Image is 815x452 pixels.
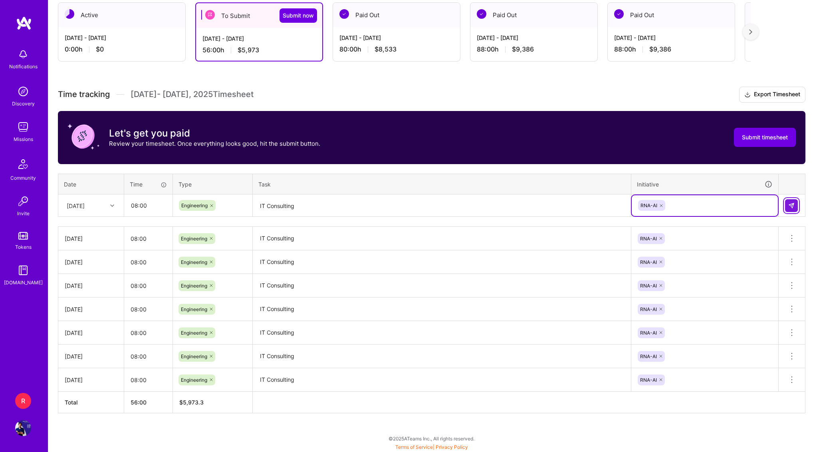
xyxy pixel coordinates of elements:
[65,258,117,266] div: [DATE]
[254,369,630,391] textarea: IT Consulting
[96,45,104,54] span: $0
[15,262,31,278] img: guide book
[67,201,85,210] div: [DATE]
[649,45,671,54] span: $9,386
[125,195,172,216] input: HH:MM
[131,89,254,99] span: [DATE] - [DATE] , 2025 Timesheet
[15,420,31,436] img: User Avatar
[124,369,173,391] input: HH:MM
[640,202,657,208] span: RNA-AI
[202,46,316,54] div: 56:00 h
[614,45,728,54] div: 88:00 h
[436,444,468,450] a: Privacy Policy
[65,9,74,19] img: Active
[65,34,179,42] div: [DATE] - [DATE]
[181,236,207,242] span: Engineering
[13,393,33,409] a: R
[9,62,38,71] div: Notifications
[124,392,173,413] th: 56:00
[124,322,173,343] input: HH:MM
[477,9,486,19] img: Paid Out
[15,193,31,209] img: Invite
[205,10,215,20] img: To Submit
[16,16,32,30] img: logo
[15,393,31,409] div: R
[17,209,30,218] div: Invite
[734,128,796,147] button: Submit timesheet
[65,45,179,54] div: 0:00 h
[470,3,597,27] div: Paid Out
[58,174,124,194] th: Date
[785,199,799,212] div: null
[124,346,173,367] input: HH:MM
[788,202,795,209] img: Submit
[58,89,110,99] span: Time tracking
[477,45,591,54] div: 88:00 h
[333,3,460,27] div: Paid Out
[65,234,117,243] div: [DATE]
[640,236,657,242] span: RNA-AI
[640,283,657,289] span: RNA-AI
[395,444,468,450] span: |
[395,444,433,450] a: Terms of Service
[15,243,32,251] div: Tokens
[48,428,815,448] div: © 2025 ATeams Inc., All rights reserved.
[640,353,657,359] span: RNA-AI
[640,330,657,336] span: RNA-AI
[130,180,167,188] div: Time
[58,3,185,27] div: Active
[254,322,630,344] textarea: IT Consulting
[339,45,454,54] div: 80:00 h
[181,377,207,383] span: Engineering
[181,306,207,312] span: Engineering
[339,9,349,19] img: Paid Out
[640,259,657,265] span: RNA-AI
[124,299,173,320] input: HH:MM
[181,202,208,208] span: Engineering
[179,399,204,406] span: $ 5,973.3
[65,376,117,384] div: [DATE]
[202,34,316,43] div: [DATE] - [DATE]
[14,155,33,174] img: Community
[181,283,207,289] span: Engineering
[254,298,630,320] textarea: IT Consulting
[254,195,630,216] textarea: IT Consulting
[58,392,124,413] th: Total
[109,127,320,139] h3: Let's get you paid
[280,8,317,23] button: Submit now
[65,352,117,361] div: [DATE]
[15,119,31,135] img: teamwork
[254,251,630,273] textarea: IT Consulting
[181,353,207,359] span: Engineering
[744,91,751,99] i: icon Download
[339,34,454,42] div: [DATE] - [DATE]
[124,275,173,296] input: HH:MM
[614,9,624,19] img: Paid Out
[173,174,253,194] th: Type
[614,34,728,42] div: [DATE] - [DATE]
[15,83,31,99] img: discovery
[109,139,320,148] p: Review your timesheet. Once everything looks good, hit the submit button.
[640,306,657,312] span: RNA-AI
[124,228,173,249] input: HH:MM
[196,3,322,28] div: To Submit
[67,121,99,153] img: coin
[254,275,630,297] textarea: IT Consulting
[124,252,173,273] input: HH:MM
[10,174,36,182] div: Community
[375,45,397,54] span: $8,533
[65,329,117,337] div: [DATE]
[181,330,207,336] span: Engineering
[14,135,33,143] div: Missions
[477,34,591,42] div: [DATE] - [DATE]
[742,133,788,141] span: Submit timesheet
[608,3,735,27] div: Paid Out
[110,204,114,208] i: icon Chevron
[254,228,630,250] textarea: IT Consulting
[283,12,314,20] span: Submit now
[12,99,35,108] div: Discovery
[512,45,534,54] span: $9,386
[18,232,28,240] img: tokens
[254,345,630,367] textarea: IT Consulting
[253,174,631,194] th: Task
